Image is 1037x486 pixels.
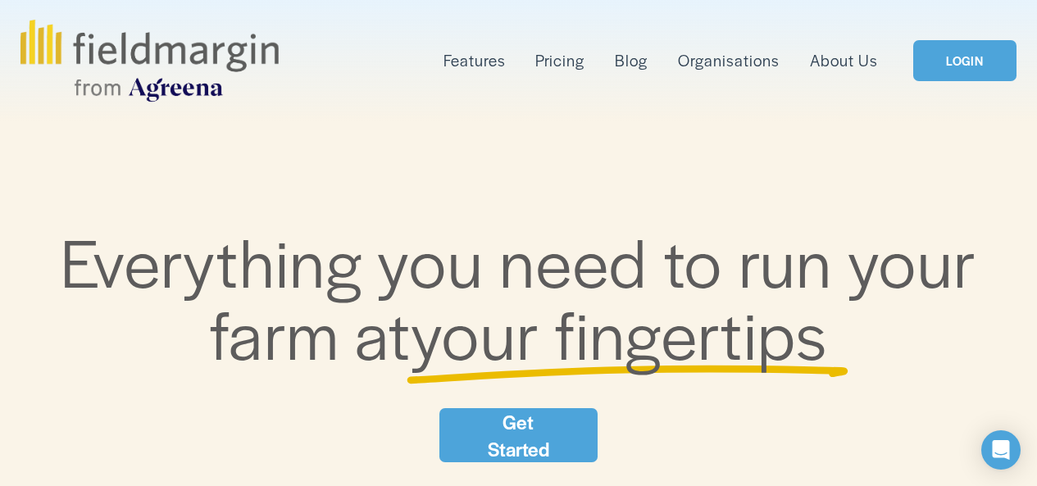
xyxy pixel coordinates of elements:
span: Features [443,49,506,72]
a: Get Started [439,408,598,462]
a: Blog [615,48,648,74]
div: Open Intercom Messenger [981,430,1021,470]
a: Pricing [535,48,584,74]
img: fieldmargin.com [20,20,278,102]
a: folder dropdown [443,48,506,74]
span: Everything you need to run your farm at [61,214,993,379]
a: Organisations [678,48,780,74]
a: LOGIN [913,40,1017,82]
a: About Us [810,48,878,74]
span: your fingertips [411,286,828,379]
